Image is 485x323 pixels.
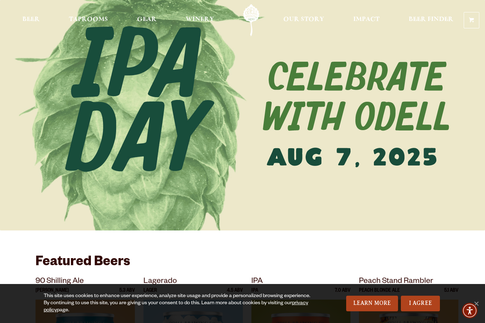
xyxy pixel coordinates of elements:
span: Winery [186,17,214,22]
p: IPA [251,275,351,288]
a: Winery [181,4,219,36]
span: Beer [22,17,40,22]
p: Peach Stand Rambler [359,275,458,288]
a: Learn More [346,296,398,311]
a: Our Story [279,4,329,36]
span: Beer Finder [409,17,453,22]
span: Impact [353,17,380,22]
div: This site uses cookies to enhance user experience, analyze site usage and provide a personalized ... [44,293,314,314]
span: Gear [137,17,157,22]
a: Beer [18,4,44,36]
p: Lagerado [143,275,243,288]
span: Our Story [283,17,324,22]
span: Taprooms [69,17,108,22]
a: privacy policy [44,301,308,313]
a: Beer Finder [404,4,458,36]
div: Accessibility Menu [462,303,478,318]
h3: Featured Beers [36,254,449,275]
a: Odell Home [238,4,265,36]
a: Impact [349,4,384,36]
p: 90 Shilling Ale [36,275,135,288]
a: I Agree [401,296,440,311]
a: Taprooms [64,4,113,36]
a: Gear [132,4,161,36]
